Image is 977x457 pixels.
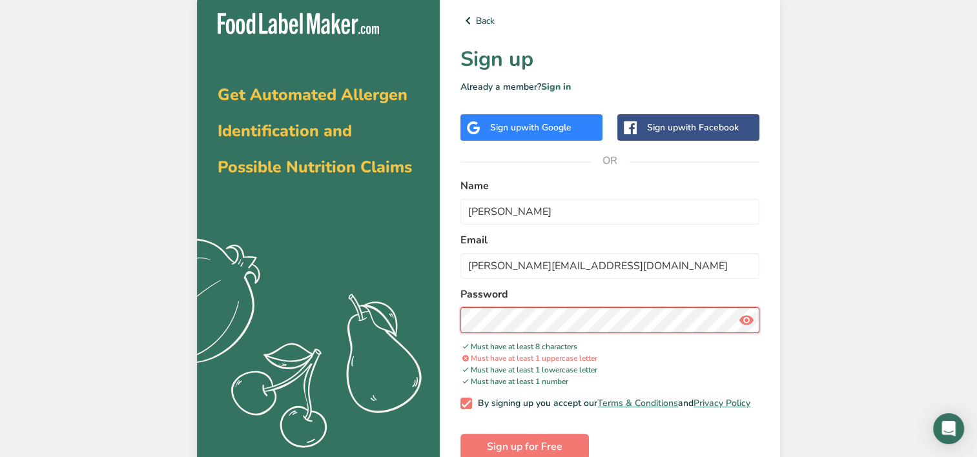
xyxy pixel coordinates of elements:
label: Password [460,287,759,302]
h1: Sign up [460,44,759,75]
label: Name [460,178,759,194]
div: Sign up [490,121,571,134]
span: Must have at least 1 lowercase letter [460,365,597,375]
input: John Doe [460,199,759,225]
label: Email [460,232,759,248]
a: Sign in [541,81,571,93]
span: Must have at least 8 characters [460,341,577,352]
span: Get Automated Allergen Identification and Possible Nutrition Claims [218,84,412,178]
a: Terms & Conditions [597,397,678,409]
span: Must have at least 1 uppercase letter [460,353,597,363]
input: email@example.com [460,253,759,279]
div: Sign up [647,121,739,134]
p: Already a member? [460,80,759,94]
a: Privacy Policy [694,397,750,409]
a: Back [460,13,759,28]
span: Sign up for Free [487,439,562,454]
img: Food Label Maker [218,13,379,34]
span: By signing up you accept our and [472,398,751,409]
span: OR [591,141,630,180]
span: with Facebook [678,121,739,134]
span: Must have at least 1 number [460,376,568,387]
div: Open Intercom Messenger [933,413,964,444]
span: with Google [521,121,571,134]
